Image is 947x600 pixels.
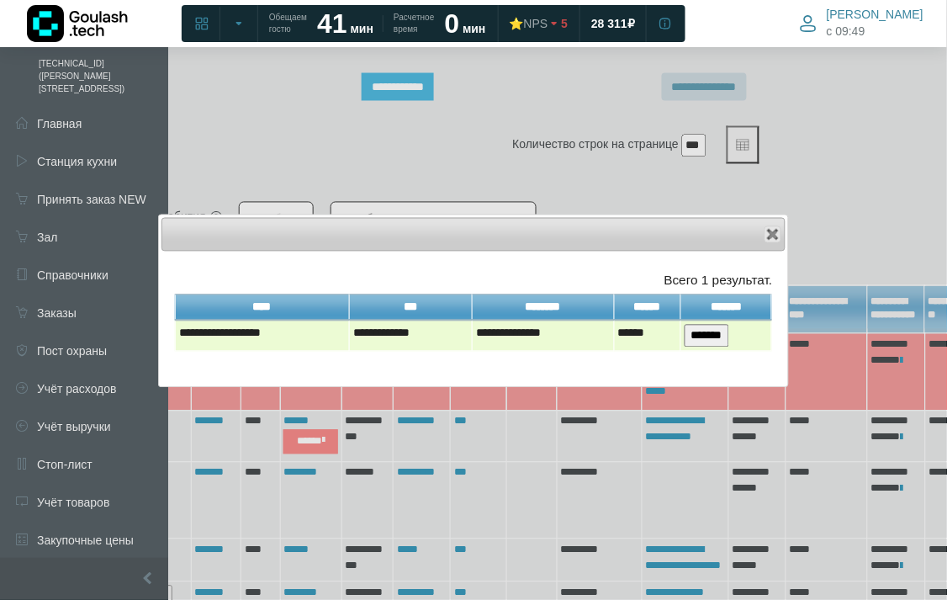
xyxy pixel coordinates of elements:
[827,7,923,22] span: [PERSON_NAME]
[524,17,548,30] span: NPS
[463,22,485,35] span: мин
[764,226,781,243] button: Close
[394,12,434,35] span: Расчетное время
[269,12,307,35] span: Обещаем гостю
[351,22,373,35] span: мин
[27,5,128,42] img: Логотип компании Goulash.tech
[581,8,645,39] a: 28 311 ₽
[591,16,627,31] span: 28 311
[175,271,773,290] div: Всего 1 результат.
[259,8,496,39] a: Обещаем гостю 41 мин Расчетное время 0 мин
[627,16,635,31] span: ₽
[827,23,865,40] span: c 09:49
[790,3,934,43] button: [PERSON_NAME] c 09:49
[317,8,347,39] strong: 41
[510,16,548,31] div: ⭐
[561,16,568,31] span: 5
[500,8,579,39] a: ⭐NPS 5
[445,8,460,39] strong: 0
